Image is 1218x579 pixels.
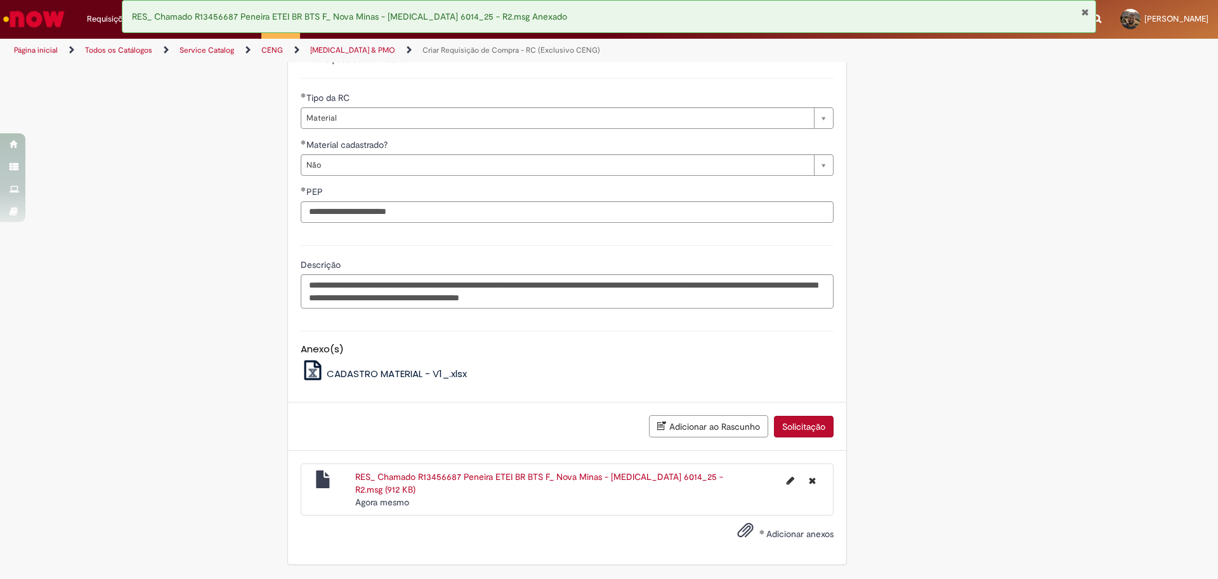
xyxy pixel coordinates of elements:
button: Adicionar ao Rascunho [649,415,768,437]
img: ServiceNow [1,6,67,32]
span: Adicionar anexos [766,529,834,540]
a: Todos os Catálogos [85,45,152,55]
span: Requisições [87,13,131,25]
a: Service Catalog [180,45,234,55]
h5: Anexo(s) [301,344,834,355]
span: Material [306,108,808,128]
span: Tipo da RC [306,92,352,103]
span: Obrigatório Preenchido [301,93,306,98]
span: Agora mesmo [355,496,409,508]
button: Excluir RES_ Chamado R13456687 Peneira ETEI BR BTS F_ Nova Minas - PCE 6014_25 - R2.msg [801,470,823,491]
button: Editar nome de arquivo RES_ Chamado R13456687 Peneira ETEI BR BTS F_ Nova Minas - PCE 6014_25 - R... [779,470,802,491]
button: Adicionar anexos [734,519,757,548]
a: [MEDICAL_DATA] & PMO [310,45,395,55]
span: RES_ Chamado R13456687 Peneira ETEI BR BTS F_ Nova Minas - [MEDICAL_DATA] 6014_25 - R2.msg Anexado [132,11,567,22]
span: Obrigatório Preenchido [301,140,306,145]
span: PEP [306,186,325,197]
span: CADASTRO MATERIAL - V1_.xlsx [327,367,467,380]
button: Fechar Notificação [1081,7,1089,17]
time: 29/09/2025 11:47:51 [355,496,409,508]
span: [PERSON_NAME] [1144,13,1208,24]
span: Não [306,155,808,175]
span: Obrigatório Preenchido [301,187,306,192]
label: Informações de Formulário [301,53,407,65]
a: Criar Requisição de Compra - RC (Exclusivo CENG) [422,45,600,55]
span: Material cadastrado? [306,139,390,150]
ul: Trilhas de página [10,39,802,62]
a: CENG [261,45,283,55]
span: Descrição [301,259,343,270]
a: RES_ Chamado R13456687 Peneira ETEI BR BTS F_ Nova Minas - [MEDICAL_DATA] 6014_25 - R2.msg (912 KB) [355,471,723,495]
input: PEP [301,201,834,223]
a: CADASTRO MATERIAL - V1_.xlsx [301,367,468,380]
button: Solicitação [774,416,834,437]
textarea: Descrição [301,274,834,309]
a: Página inicial [14,45,58,55]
